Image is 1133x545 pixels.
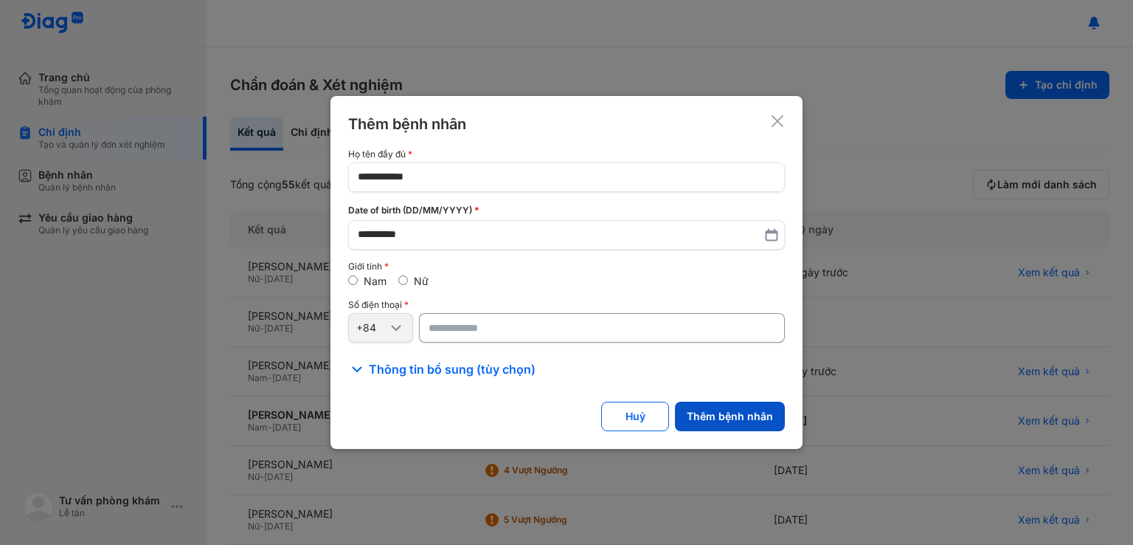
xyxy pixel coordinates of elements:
button: Huỷ [601,402,669,431]
label: Nam [364,275,387,287]
label: Nữ [414,275,429,287]
span: Thông tin bổ sung (tùy chọn) [369,360,536,378]
div: Họ tên đầy đủ [348,149,785,160]
div: Thêm bệnh nhân [348,114,466,134]
div: Số điện thoại [348,300,785,310]
div: Giới tính [348,261,785,272]
div: Date of birth (DD/MM/YYYY) [348,204,785,217]
button: Thêm bệnh nhân [675,402,785,431]
div: +84 [356,321,387,335]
